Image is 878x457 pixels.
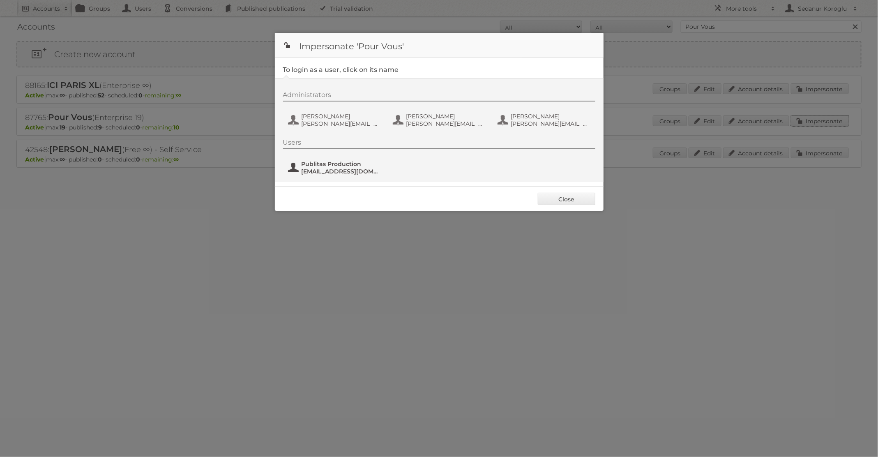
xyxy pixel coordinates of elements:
div: Users [283,138,595,149]
span: [PERSON_NAME][EMAIL_ADDRESS][DOMAIN_NAME] [511,120,591,127]
span: [PERSON_NAME] [302,113,381,120]
button: [PERSON_NAME] [PERSON_NAME][EMAIL_ADDRESS][DOMAIN_NAME] [497,112,593,128]
button: [PERSON_NAME] [PERSON_NAME][EMAIL_ADDRESS][DOMAIN_NAME] [287,112,384,128]
span: [PERSON_NAME][EMAIL_ADDRESS][DOMAIN_NAME] [406,120,486,127]
button: Publitas Production [EMAIL_ADDRESS][DOMAIN_NAME] [287,159,384,176]
h1: Impersonate 'Pour Vous' [275,33,604,58]
a: Close [538,193,595,205]
button: [PERSON_NAME] [PERSON_NAME][EMAIL_ADDRESS][DOMAIN_NAME] [392,112,489,128]
span: [PERSON_NAME] [406,113,486,120]
span: Publitas Production [302,160,381,168]
div: Administrators [283,91,595,102]
span: [EMAIL_ADDRESS][DOMAIN_NAME] [302,168,381,175]
span: [PERSON_NAME][EMAIL_ADDRESS][DOMAIN_NAME] [302,120,381,127]
legend: To login as a user, click on its name [283,66,399,74]
span: [PERSON_NAME] [511,113,591,120]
